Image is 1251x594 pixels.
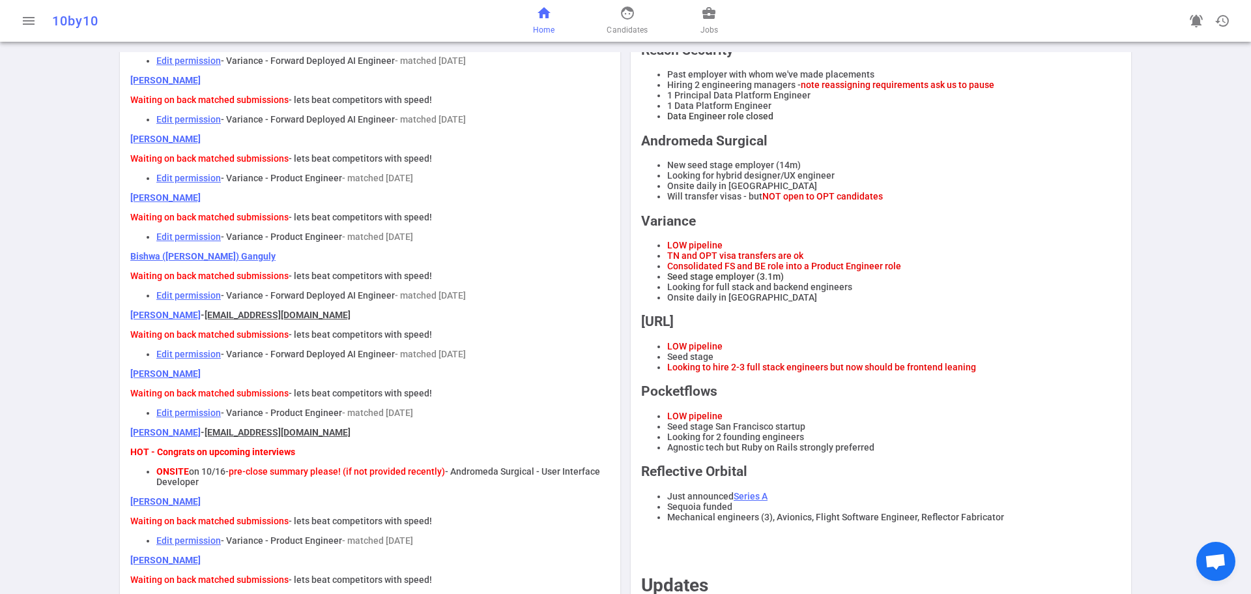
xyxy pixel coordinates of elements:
[130,329,289,340] span: Waiting on back matched submissions
[221,55,395,66] span: - Variance - Forward Deployed AI Engineer
[395,290,466,301] span: - matched [DATE]
[342,535,413,546] span: - matched [DATE]
[700,5,718,37] a: Jobs
[156,55,221,66] a: Edit permission
[221,173,342,183] span: - Variance - Product Engineer
[395,114,466,125] span: - matched [DATE]
[342,408,413,418] span: - matched [DATE]
[667,170,1121,181] li: Looking for hybrid designer/UX engineer
[734,491,768,501] a: Series A
[130,555,201,565] a: [PERSON_NAME]
[130,192,201,203] a: [PERSON_NAME]
[667,421,1121,432] li: Seed stage San Francisco startup
[667,181,1121,191] li: Onsite daily in [GEOGRAPHIC_DATA]
[667,111,773,121] span: Data Engineer role closed
[221,290,395,301] span: - Variance - Forward Deployed AI Engineer
[130,368,201,379] a: [PERSON_NAME]
[130,447,295,457] strong: HOT - Congrats on upcoming interviews
[156,231,221,242] a: Edit permission
[801,80,994,90] span: note reassigning requirements ask us to pause
[1183,8,1209,34] a: Go to see announcements
[156,349,221,359] a: Edit permission
[130,153,289,164] span: Waiting on back matched submissions
[667,341,723,351] span: LOW pipeline
[762,191,883,201] span: NOT open to OPT candidates
[201,310,351,320] strong: -
[156,173,221,183] a: Edit permission
[667,100,1121,111] li: 1 Data Platform Engineer
[667,442,1121,453] li: Agnostic tech but Ruby on Rails strongly preferred
[16,8,42,34] button: Open menu
[156,114,221,125] a: Edit permission
[130,310,201,320] a: [PERSON_NAME]
[667,160,1121,170] li: New seed stage employer (14m)
[667,191,1121,201] li: Will transfer visas - but
[533,23,554,37] span: Home
[1209,8,1235,34] button: Open history
[620,5,635,21] span: face
[221,349,395,359] span: - Variance - Forward Deployed AI Engineer
[130,388,289,398] span: Waiting on back matched submissions
[289,516,432,526] span: - lets beat competitors with speed!
[342,173,413,183] span: - matched [DATE]
[156,466,610,487] li: -
[667,80,1121,90] li: Hiring 2 engineering managers -
[201,427,351,438] strong: -
[667,90,1121,100] li: 1 Principal Data Platform Engineer
[130,271,289,281] span: Waiting on back matched submissions
[1215,13,1230,29] span: history
[667,351,1121,362] li: Seed stage
[667,292,1121,303] li: Onsite daily in [GEOGRAPHIC_DATA]
[667,501,1121,512] li: Sequoia funded
[289,574,432,585] span: - lets beat competitors with speed!
[1196,542,1235,581] div: Open chat
[667,362,976,372] span: Looking to hire 2-3 full stack engineers but now should be frontend leaning
[641,133,1121,149] h2: Andromeda Surgical
[667,240,723,250] span: LOW pipeline
[667,69,1121,80] li: Past employer with whom we've made placements
[52,13,412,29] div: 10by10
[289,271,432,281] span: - lets beat competitors with speed!
[1188,13,1204,29] span: notifications_active
[156,466,600,487] span: - Andromeda Surgical - User Interface Developer
[289,212,432,222] span: - lets beat competitors with speed!
[289,153,432,164] span: - lets beat competitors with speed!
[700,23,718,37] span: Jobs
[130,574,289,585] span: Waiting on back matched submissions
[156,535,221,546] a: Edit permission
[667,411,723,421] span: LOW pipeline
[667,491,1121,501] li: Just announced
[221,231,342,242] span: - Variance - Product Engineer
[536,5,552,21] span: home
[667,261,901,271] span: Consolidated FS and BE role into a Product Engineer role
[156,290,221,301] a: Edit permission
[205,310,351,320] u: [EMAIL_ADDRESS][DOMAIN_NAME]
[156,466,189,477] strong: ONSITE
[189,466,225,477] span: on 10/16
[130,516,289,526] span: Waiting on back matched submissions
[130,75,201,85] a: [PERSON_NAME]
[130,95,289,105] span: Waiting on back matched submissions
[667,512,1121,522] li: Mechanical engineers (3), Avionics, Flight Software Engineer, Reflector Fabricator
[667,282,1121,292] li: Looking for full stack and backend engineers
[667,271,784,282] span: Seed stage employer (3.1m)
[289,95,432,105] span: - lets beat competitors with speed!
[342,231,413,242] span: - matched [DATE]
[21,13,36,29] span: menu
[641,383,1121,399] h2: Pocketflows
[221,408,342,418] span: - Variance - Product Engineer
[667,432,1121,442] li: Looking for 2 founding engineers
[533,5,554,37] a: Home
[130,251,276,261] a: Bishwa ([PERSON_NAME]) Ganguly
[205,427,351,438] u: [EMAIL_ADDRESS][DOMAIN_NAME]
[667,250,803,261] span: TN and OPT visa transfers are ok
[289,388,432,398] span: - lets beat competitors with speed!
[607,23,648,37] span: Candidates
[229,466,445,477] span: pre-close summary please! (if not provided recently)
[395,349,466,359] span: - matched [DATE]
[156,408,221,418] a: Edit permission
[130,134,201,144] a: [PERSON_NAME]
[221,114,395,125] span: - Variance - Forward Deployed AI Engineer
[701,5,717,21] span: business_center
[221,535,342,546] span: - Variance - Product Engineer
